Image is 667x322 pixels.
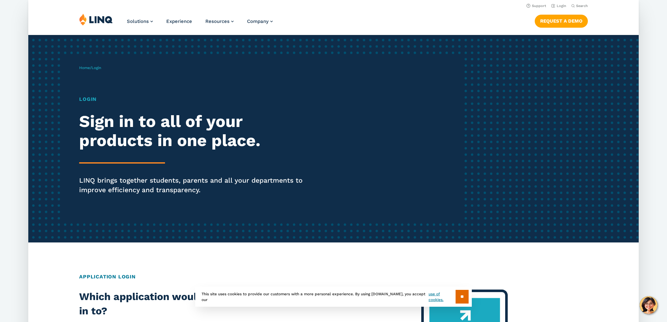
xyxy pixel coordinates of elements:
[79,13,113,25] img: LINQ | K‑12 Software
[205,18,230,24] span: Resources
[535,15,588,27] a: Request a Demo
[28,2,639,9] nav: Utility Navigation
[79,273,588,281] h2: Application Login
[551,4,566,8] a: Login
[166,18,192,24] a: Experience
[576,4,588,8] span: Search
[526,4,546,8] a: Support
[79,66,101,70] span: /
[429,291,456,303] a: use of cookies.
[535,13,588,27] nav: Button Navigation
[79,176,314,195] p: LINQ brings together students, parents and all your departments to improve efficiency and transpa...
[79,290,282,318] h2: Which application would you like to sign in to?
[79,66,90,70] a: Home
[92,66,101,70] span: Login
[127,18,149,24] span: Solutions
[640,296,657,314] button: Hello, have a question? Let’s chat.
[247,18,269,24] span: Company
[247,18,273,24] a: Company
[127,13,273,34] nav: Primary Navigation
[205,18,234,24] a: Resources
[127,18,153,24] a: Solutions
[195,287,472,307] div: This site uses cookies to provide our customers with a more personal experience. By using [DOMAIN...
[79,95,314,103] h1: Login
[79,112,314,150] h2: Sign in to all of your products in one place.
[571,3,588,8] button: Open Search Bar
